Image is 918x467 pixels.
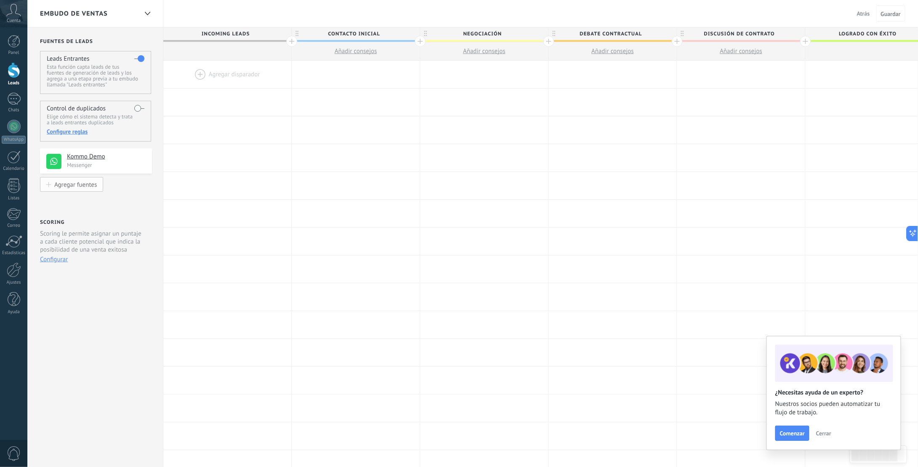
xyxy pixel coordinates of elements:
[463,47,506,55] span: Añadir consejos
[420,27,544,40] span: Negociación
[677,42,805,60] button: Añadir consejos
[2,136,26,144] div: WhatsApp
[2,196,26,201] div: Listas
[677,27,801,40] span: Discusión de contrato
[780,430,805,436] span: Comenzar
[47,105,106,113] h4: Control de duplicados
[816,430,831,436] span: Cerrar
[881,11,901,17] span: Guardar
[140,5,155,22] div: Embudo de ventas
[2,223,26,228] div: Correo
[420,42,548,60] button: Añadir consejos
[420,27,548,40] div: Negociación
[163,27,287,40] span: Incoming leads
[47,64,144,88] p: Esta función capta leads de tus fuentes de generación de leads y los agrega a una etapa previa a ...
[854,7,873,20] button: Atrás
[549,27,677,40] div: Debate contractual
[2,50,26,56] div: Panel
[40,177,103,192] button: Agregar fuentes
[47,114,144,126] p: Elige cómo el sistema detecta y trata a leads entrantes duplicados
[67,161,147,169] p: Messenger
[812,427,835,440] button: Cerrar
[592,47,634,55] span: Añadir consejos
[7,18,21,24] span: Cuenta
[2,250,26,256] div: Estadísticas
[292,42,420,60] button: Añadir consejos
[549,42,677,60] button: Añadir consejos
[775,426,809,441] button: Comenzar
[47,55,89,63] h4: Leads Entrantes
[40,230,145,254] p: Scoring le permite asignar un puntaje a cada cliente potencial que indica la posibilidad de una v...
[163,27,291,40] div: Incoming leads
[720,47,763,55] span: Añadir consejos
[876,5,905,21] button: Guardar
[2,81,26,86] div: Leads
[677,27,805,40] div: Discusión de contrato
[67,153,146,161] h4: Kommo Demo
[335,47,377,55] span: Añadir consejos
[2,107,26,113] div: Chats
[2,309,26,315] div: Ayuda
[857,10,870,17] span: Atrás
[2,166,26,172] div: Calendario
[40,219,64,225] h2: Scoring
[2,280,26,285] div: Ajustes
[775,400,892,417] span: Nuestros socios pueden automatizar tu flujo de trabajo.
[292,27,420,40] div: Contacto inicial
[47,128,144,135] div: Configure reglas
[40,38,152,45] h2: Fuentes de leads
[40,10,108,18] span: Embudo de ventas
[40,255,68,263] button: Configurar
[292,27,416,40] span: Contacto inicial
[549,27,672,40] span: Debate contractual
[775,389,892,397] h2: ¿Necesitas ayuda de un experto?
[54,181,97,188] div: Agregar fuentes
